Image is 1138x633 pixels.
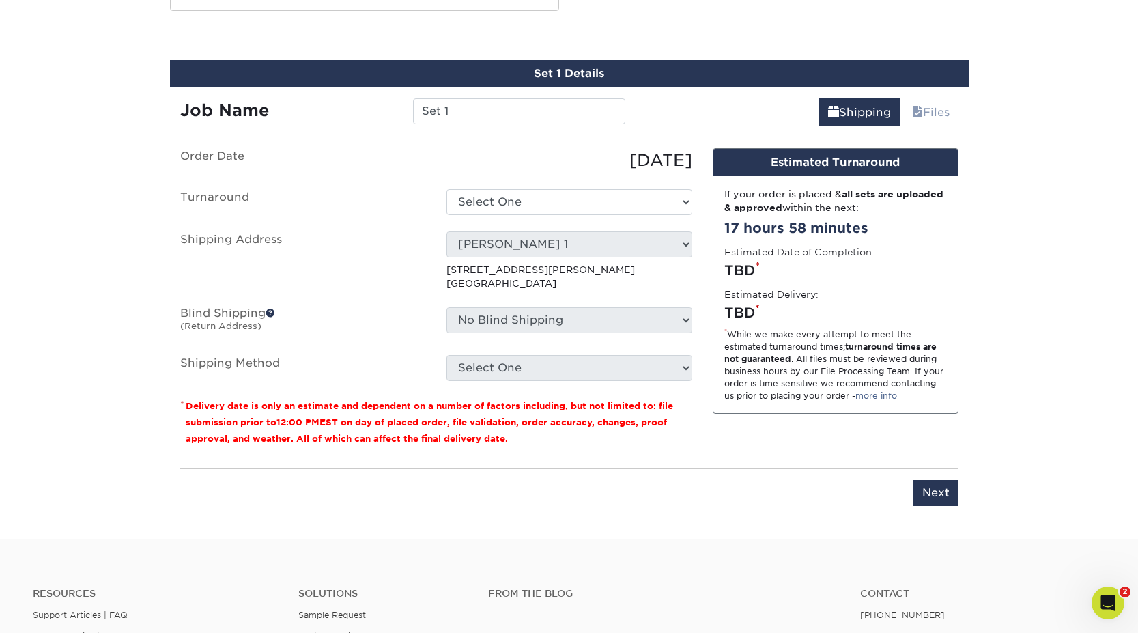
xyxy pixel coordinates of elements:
[724,260,947,281] div: TBD
[819,98,900,126] a: Shipping
[724,218,947,238] div: 17 hours 58 minutes
[170,189,436,215] label: Turnaround
[903,98,958,126] a: Files
[170,355,436,381] label: Shipping Method
[724,187,947,215] div: If your order is placed & within the next:
[3,591,116,628] iframe: Google Customer Reviews
[180,100,269,120] strong: Job Name
[170,307,436,339] label: Blind Shipping
[724,303,947,323] div: TBD
[413,98,625,124] input: Enter a job name
[1092,587,1124,619] iframe: Intercom live chat
[298,610,366,620] a: Sample Request
[170,60,969,87] div: Set 1 Details
[713,149,958,176] div: Estimated Turnaround
[828,106,839,119] span: shipping
[33,588,278,600] h4: Resources
[860,610,945,620] a: [PHONE_NUMBER]
[436,148,702,173] div: [DATE]
[913,480,958,506] input: Next
[855,391,897,401] a: more info
[170,148,436,173] label: Order Date
[860,588,1105,600] a: Contact
[724,287,819,301] label: Estimated Delivery:
[724,245,874,259] label: Estimated Date of Completion:
[276,417,319,427] span: 12:00 PM
[298,588,468,600] h4: Solutions
[724,341,937,364] strong: turnaround times are not guaranteed
[912,106,923,119] span: files
[1120,587,1130,597] span: 2
[170,231,436,291] label: Shipping Address
[446,263,692,291] p: [STREET_ADDRESS][PERSON_NAME] [GEOGRAPHIC_DATA]
[180,321,261,331] small: (Return Address)
[488,588,823,600] h4: From the Blog
[186,401,673,444] small: Delivery date is only an estimate and dependent on a number of factors including, but not limited...
[724,328,947,402] div: While we make every attempt to meet the estimated turnaround times; . All files must be reviewed ...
